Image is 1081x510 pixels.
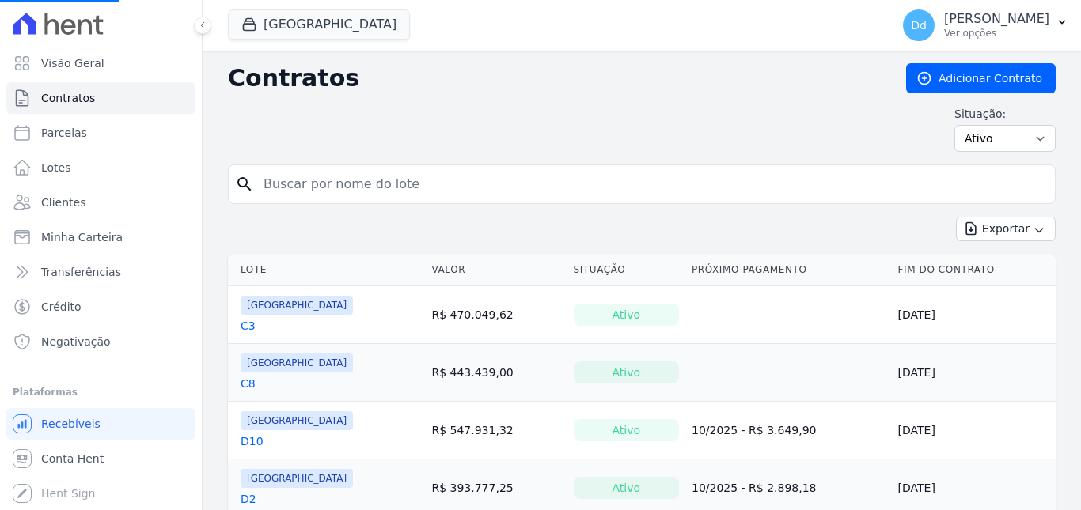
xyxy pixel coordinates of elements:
a: C8 [241,376,256,391]
td: R$ 470.049,62 [425,286,567,344]
div: Ativo [574,419,679,441]
input: Buscar por nome do lote [254,168,1049,200]
a: D10 [241,433,264,449]
span: [GEOGRAPHIC_DATA] [241,296,353,315]
th: Situação [567,254,685,286]
span: Visão Geral [41,55,104,71]
a: C3 [241,318,256,334]
span: Lotes [41,160,71,176]
span: Minha Carteira [41,229,123,245]
a: D2 [241,491,256,507]
span: Negativação [41,334,111,349]
p: Ver opções [944,27,1049,40]
span: Parcelas [41,125,87,141]
th: Próximo Pagamento [685,254,892,286]
a: Visão Geral [6,47,195,79]
a: Crédito [6,291,195,323]
span: Contratos [41,90,95,106]
a: Contratos [6,82,195,114]
td: [DATE] [892,402,1056,459]
span: [GEOGRAPHIC_DATA] [241,469,353,488]
a: 10/2025 - R$ 3.649,90 [692,424,817,436]
a: Transferências [6,256,195,288]
a: Negativação [6,326,195,357]
span: Conta Hent [41,451,104,467]
span: Recebíveis [41,416,101,432]
h2: Contratos [228,64,881,93]
td: [DATE] [892,344,1056,402]
span: Clientes [41,195,85,210]
a: Recebíveis [6,408,195,440]
a: Adicionar Contrato [906,63,1056,93]
td: R$ 547.931,32 [425,402,567,459]
span: [GEOGRAPHIC_DATA] [241,353,353,372]
td: R$ 443.439,00 [425,344,567,402]
div: Ativo [574,304,679,326]
span: Dd [911,20,927,31]
td: [DATE] [892,286,1056,344]
th: Lote [228,254,425,286]
a: Clientes [6,187,195,218]
button: Dd [PERSON_NAME] Ver opções [890,3,1081,47]
span: Transferências [41,264,121,280]
i: search [235,175,254,194]
a: Conta Hent [6,443,195,474]
th: Valor [425,254,567,286]
span: [GEOGRAPHIC_DATA] [241,411,353,430]
a: Lotes [6,152,195,183]
th: Fim do Contrato [892,254,1056,286]
div: Plataformas [13,383,189,402]
label: Situação: [954,106,1056,122]
a: Parcelas [6,117,195,149]
div: Ativo [574,477,679,499]
button: [GEOGRAPHIC_DATA] [228,9,410,40]
a: 10/2025 - R$ 2.898,18 [692,482,817,494]
div: Ativo [574,361,679,383]
p: [PERSON_NAME] [944,11,1049,27]
a: Minha Carteira [6,221,195,253]
button: Exportar [956,217,1056,241]
span: Crédito [41,299,82,315]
